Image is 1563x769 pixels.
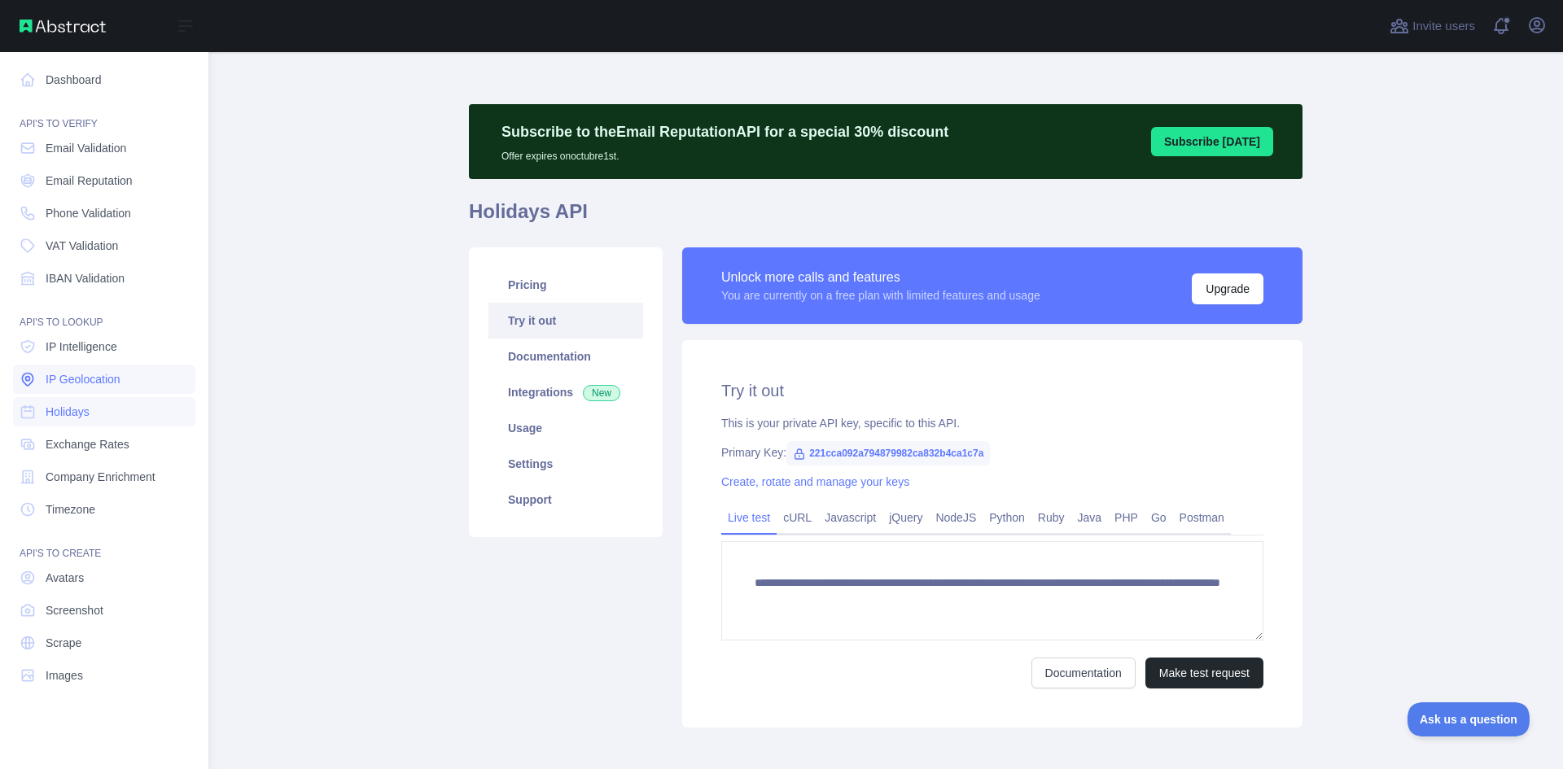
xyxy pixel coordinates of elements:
a: Email Validation [13,133,195,163]
span: Invite users [1412,17,1475,36]
img: Abstract API [20,20,106,33]
a: Pricing [488,267,643,303]
p: Subscribe to the Email Reputation API for a special 30 % discount [501,120,948,143]
a: Images [13,661,195,690]
span: Images [46,667,83,684]
span: Scrape [46,635,81,651]
a: Java [1071,505,1109,531]
span: IBAN Validation [46,270,125,286]
div: Unlock more calls and features [721,268,1040,287]
button: Subscribe [DATE] [1151,127,1273,156]
a: IP Geolocation [13,365,195,394]
h2: Try it out [721,379,1263,402]
a: Try it out [488,303,643,339]
a: Timezone [13,495,195,524]
a: Scrape [13,628,195,658]
a: Usage [488,410,643,446]
span: IP Intelligence [46,339,117,355]
a: cURL [777,505,818,531]
a: jQuery [882,505,929,531]
a: Ruby [1031,505,1071,531]
a: Live test [721,505,777,531]
span: 221cca092a794879982ca832b4ca1c7a [786,441,990,465]
span: Company Enrichment [46,469,155,485]
a: Postman [1173,505,1231,531]
iframe: Toggle Customer Support [1408,702,1530,736]
a: Dashboard [13,65,195,94]
span: Timezone [46,501,95,518]
a: Email Reputation [13,166,195,195]
a: IP Intelligence [13,332,195,361]
a: VAT Validation [13,231,195,260]
span: Email Validation [46,140,126,156]
div: API'S TO VERIFY [13,98,195,130]
a: PHP [1108,505,1145,531]
span: Screenshot [46,602,103,618]
a: Documentation [1031,658,1136,688]
h1: Holidays API [469,199,1302,238]
span: Holidays [46,404,90,420]
span: Avatars [46,570,84,586]
a: Avatars [13,563,195,592]
a: Documentation [488,339,643,374]
div: This is your private API key, specific to this API. [721,415,1263,431]
span: VAT Validation [46,238,118,254]
a: Integrations New [488,374,643,410]
a: Javascript [818,505,882,531]
a: NodeJS [929,505,983,531]
a: Support [488,482,643,518]
a: Go [1145,505,1173,531]
button: Invite users [1386,13,1478,39]
div: API'S TO CREATE [13,527,195,560]
button: Make test request [1145,658,1263,688]
span: Exchange Rates [46,436,129,452]
div: You are currently on a free plan with limited features and usage [721,287,1040,304]
button: Upgrade [1192,273,1263,304]
div: Primary Key: [721,444,1263,461]
span: Email Reputation [46,173,133,189]
span: New [583,385,620,401]
a: Settings [488,446,643,482]
p: Offer expires on octubre 1st. [501,143,948,163]
a: Exchange Rates [13,430,195,459]
span: Phone Validation [46,205,131,221]
a: Phone Validation [13,199,195,228]
div: API'S TO LOOKUP [13,296,195,329]
a: Holidays [13,397,195,426]
a: IBAN Validation [13,264,195,293]
a: Create, rotate and manage your keys [721,475,909,488]
a: Company Enrichment [13,462,195,492]
a: Screenshot [13,596,195,625]
a: Python [983,505,1031,531]
span: IP Geolocation [46,371,120,387]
